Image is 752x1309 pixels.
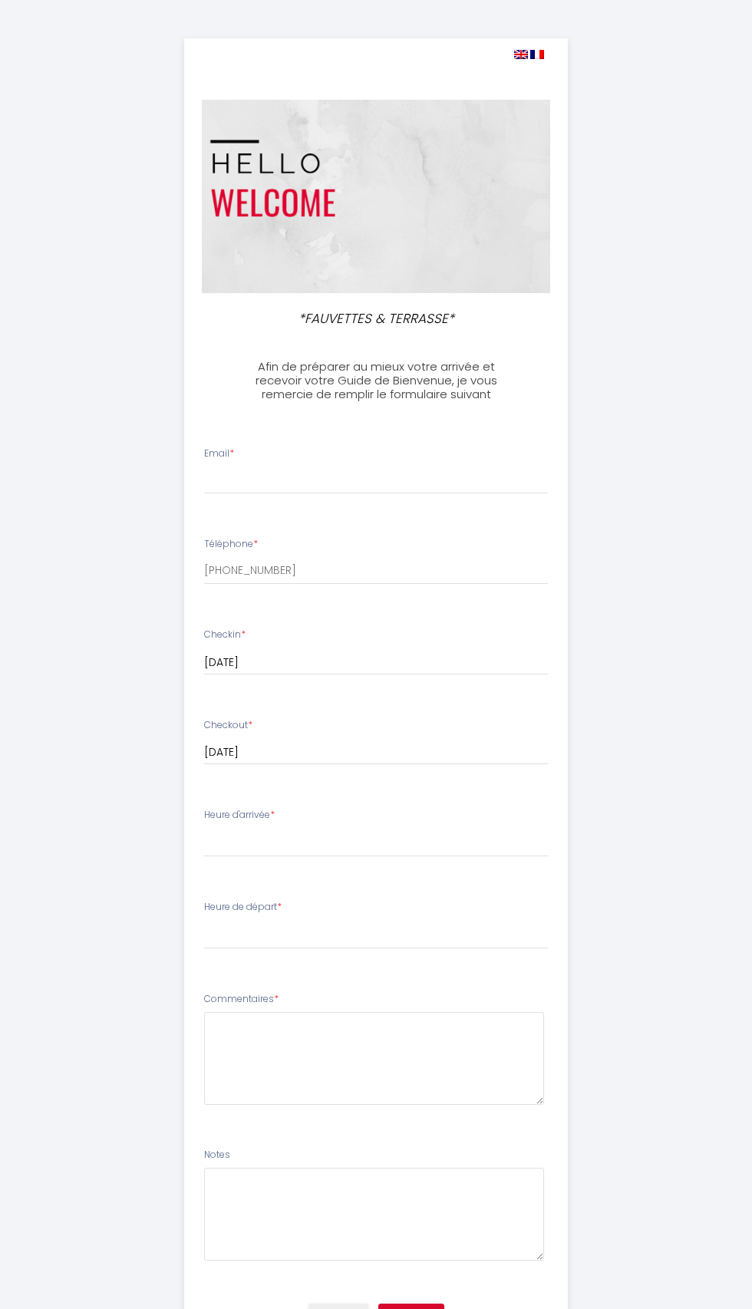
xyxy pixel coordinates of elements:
[204,537,258,552] label: Téléphone
[204,900,282,915] label: Heure de départ
[204,992,279,1007] label: Commentaires
[204,628,246,642] label: Checkin
[204,1148,230,1162] label: Notes
[530,50,544,59] img: fr.png
[204,808,275,823] label: Heure d'arrivée
[252,360,500,401] h3: Afin de préparer au mieux votre arrivée et recevoir votre Guide de Bienvenue, je vous remercie de...
[204,718,252,733] label: Checkout
[259,308,493,329] p: *FAUVETTES & TERRASSE*
[514,50,528,59] img: en.png
[204,447,234,461] label: Email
